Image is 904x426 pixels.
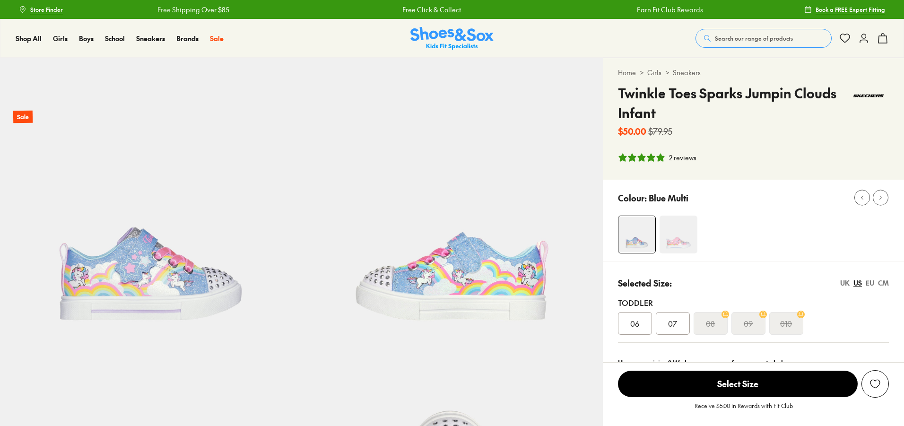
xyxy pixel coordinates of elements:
[849,83,889,108] img: Vendor logo
[79,34,94,43] a: Boys
[673,68,701,78] a: Sneakers
[840,278,850,288] div: UK
[630,318,639,329] span: 06
[861,370,889,398] button: Add to Wishlist
[715,34,793,43] span: Search our range of products
[618,153,696,163] button: 5 stars, 2 ratings
[618,370,858,398] button: Select Size
[853,278,862,288] div: US
[647,68,661,78] a: Girls
[410,27,494,50] a: Shoes & Sox
[618,68,889,78] div: > >
[866,278,874,288] div: EU
[156,5,227,15] a: Free Shipping Over $85
[669,153,696,163] div: 2 reviews
[16,34,42,43] a: Shop All
[668,318,677,329] span: 07
[618,68,636,78] a: Home
[660,216,697,253] img: 4-537557_1
[105,34,125,43] a: School
[30,5,63,14] span: Store Finder
[210,34,224,43] a: Sale
[649,191,688,204] p: Blue Multi
[878,278,889,288] div: CM
[618,191,647,204] p: Colour:
[618,371,858,397] span: Select Size
[648,125,672,138] s: $79.95
[618,297,889,308] div: Toddler
[301,58,602,359] img: 5-537563_1
[400,5,459,15] a: Free Click & Collect
[618,358,889,368] div: Unsure on sizing? We have a range of resources to help
[816,5,885,14] span: Book a FREE Expert Fitting
[13,111,33,123] p: Sale
[136,34,165,43] a: Sneakers
[618,277,672,289] p: Selected Size:
[635,5,701,15] a: Earn Fit Club Rewards
[744,318,753,329] s: 09
[9,363,47,398] iframe: Gorgias live chat messenger
[780,318,792,329] s: 010
[618,125,646,138] b: $50.00
[695,29,832,48] button: Search our range of products
[618,216,655,253] img: 4-537562_1
[804,1,885,18] a: Book a FREE Expert Fitting
[706,318,715,329] s: 08
[618,83,849,123] h4: Twinkle Toes Sparks Jumpin Clouds Infant
[695,401,793,418] p: Receive $5.00 in Rewards with Fit Club
[53,34,68,43] a: Girls
[19,1,63,18] a: Store Finder
[410,27,494,50] img: SNS_Logo_Responsive.svg
[176,34,199,43] a: Brands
